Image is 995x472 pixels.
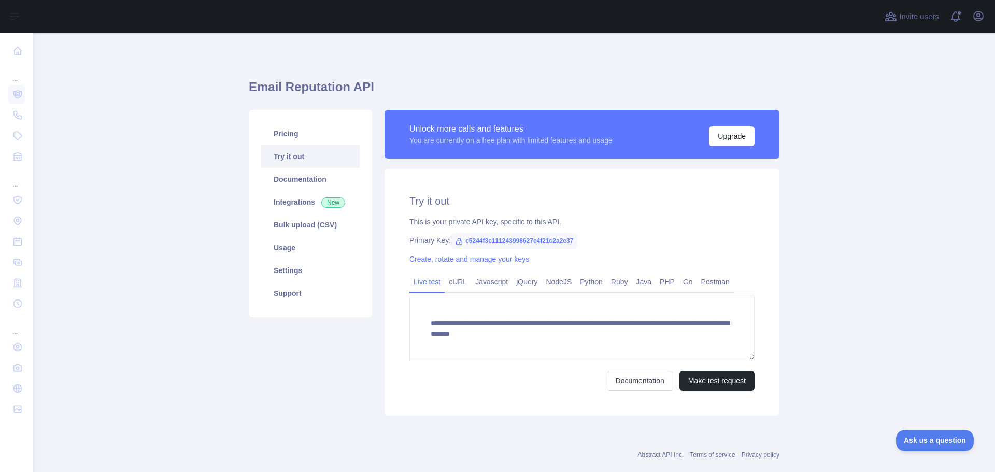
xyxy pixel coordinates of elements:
[542,274,576,290] a: NodeJS
[742,451,779,459] a: Privacy policy
[638,451,684,459] a: Abstract API Inc.
[656,274,679,290] a: PHP
[261,191,360,213] a: Integrations New
[261,122,360,145] a: Pricing
[632,274,656,290] a: Java
[451,233,577,249] span: c5244f3c111243998627e4f21c2a2e37
[690,451,735,459] a: Terms of service
[607,371,673,391] a: Documentation
[261,236,360,259] a: Usage
[8,168,25,189] div: ...
[679,371,755,391] button: Make test request
[409,255,529,263] a: Create, rotate and manage your keys
[261,282,360,305] a: Support
[576,274,607,290] a: Python
[445,274,471,290] a: cURL
[8,315,25,336] div: ...
[883,8,941,25] button: Invite users
[409,217,755,227] div: This is your private API key, specific to this API.
[607,274,632,290] a: Ruby
[321,197,345,208] span: New
[409,123,613,135] div: Unlock more calls and features
[8,62,25,83] div: ...
[261,168,360,191] a: Documentation
[249,79,779,104] h1: Email Reputation API
[261,213,360,236] a: Bulk upload (CSV)
[409,194,755,208] h2: Try it out
[409,274,445,290] a: Live test
[709,126,755,146] button: Upgrade
[409,235,755,246] div: Primary Key:
[261,145,360,168] a: Try it out
[896,430,974,451] iframe: Toggle Customer Support
[899,11,939,23] span: Invite users
[261,259,360,282] a: Settings
[512,274,542,290] a: jQuery
[471,274,512,290] a: Javascript
[679,274,697,290] a: Go
[697,274,734,290] a: Postman
[409,135,613,146] div: You are currently on a free plan with limited features and usage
